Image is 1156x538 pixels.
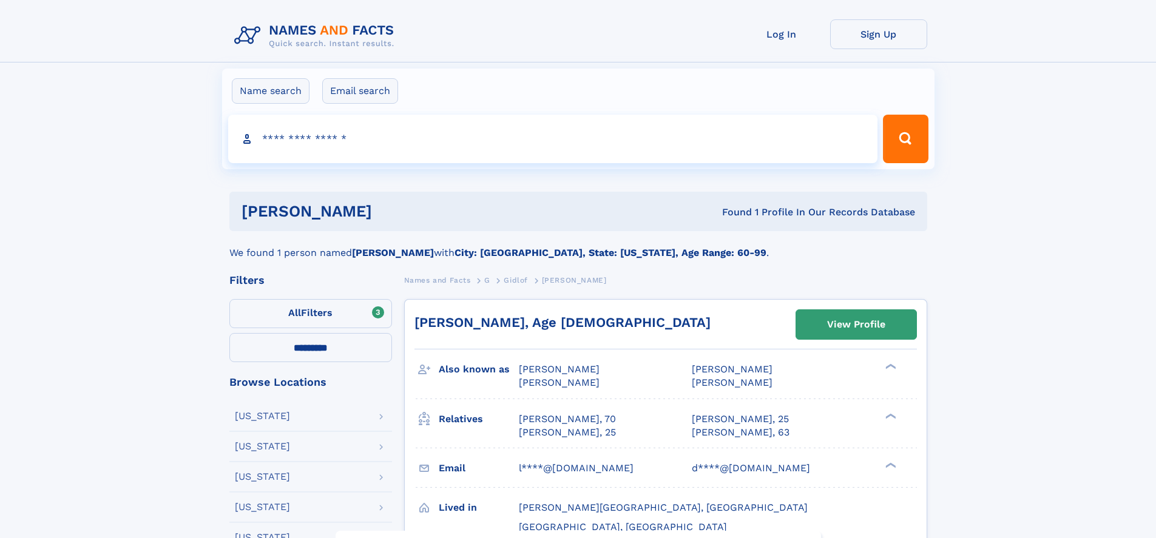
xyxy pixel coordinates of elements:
[229,299,392,328] label: Filters
[827,311,885,338] div: View Profile
[455,247,766,258] b: City: [GEOGRAPHIC_DATA], State: [US_STATE], Age Range: 60-99
[542,276,607,284] span: [PERSON_NAME]
[796,310,916,339] a: View Profile
[352,247,434,258] b: [PERSON_NAME]
[235,472,290,482] div: [US_STATE]
[439,409,519,429] h3: Relatives
[519,502,808,513] span: [PERSON_NAME][GEOGRAPHIC_DATA], [GEOGRAPHIC_DATA]
[484,276,490,284] span: G
[692,412,789,426] a: [PERSON_NAME], 25
[882,412,897,420] div: ❯
[692,377,772,388] span: [PERSON_NAME]
[733,19,830,49] a: Log In
[288,307,301,318] span: All
[547,206,915,219] div: Found 1 Profile In Our Records Database
[229,377,392,388] div: Browse Locations
[414,315,711,330] a: [PERSON_NAME], Age [DEMOGRAPHIC_DATA]
[692,363,772,375] span: [PERSON_NAME]
[882,363,897,371] div: ❯
[519,521,727,533] span: [GEOGRAPHIC_DATA], [GEOGRAPHIC_DATA]
[882,461,897,469] div: ❯
[439,359,519,380] h3: Also known as
[484,272,490,287] a: G
[229,19,404,52] img: Logo Names and Facts
[439,497,519,518] h3: Lived in
[229,231,927,260] div: We found 1 person named with .
[519,377,600,388] span: [PERSON_NAME]
[504,276,528,284] span: Gidlof
[242,204,547,219] h1: [PERSON_NAME]
[235,411,290,421] div: [US_STATE]
[519,412,616,426] a: [PERSON_NAME], 70
[830,19,927,49] a: Sign Up
[883,115,928,163] button: Search Button
[229,275,392,286] div: Filters
[439,458,519,479] h3: Email
[228,115,878,163] input: search input
[504,272,528,287] a: Gidlof
[519,426,616,439] a: [PERSON_NAME], 25
[235,442,290,451] div: [US_STATE]
[519,363,600,375] span: [PERSON_NAME]
[404,272,471,287] a: Names and Facts
[322,78,398,104] label: Email search
[692,426,789,439] a: [PERSON_NAME], 63
[235,502,290,512] div: [US_STATE]
[232,78,309,104] label: Name search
